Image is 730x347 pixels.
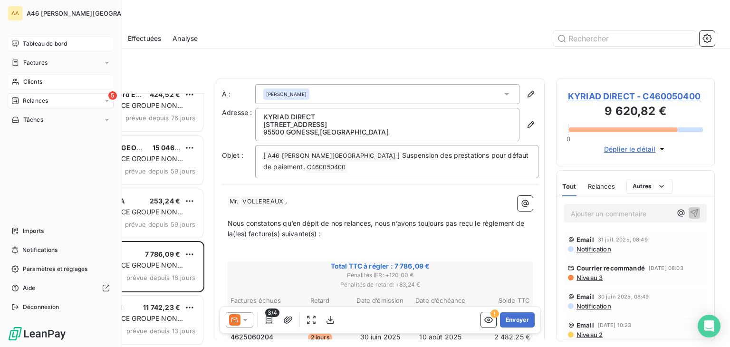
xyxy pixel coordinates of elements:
td: 30 juin 2025 [351,332,410,342]
span: Relances [23,96,48,105]
th: Factures échues [230,296,289,306]
span: Factures [23,58,48,67]
div: Open Intercom Messenger [698,315,720,337]
span: 424,52 € [150,90,180,98]
div: AA [8,6,23,21]
span: Total TTC à régler : 7 786,09 € [229,261,531,271]
span: C460050400 [306,162,347,173]
td: 10 août 2025 [411,332,470,342]
span: prévue depuis 59 jours [125,167,195,175]
img: Logo LeanPay [8,326,67,341]
span: Notifications [22,246,58,254]
span: Notification [576,302,611,310]
span: Niveau 3 [576,274,603,281]
a: Factures [8,55,114,70]
span: Clients [23,77,42,86]
span: 2 jours [308,333,332,342]
button: Autres [626,179,672,194]
span: Effectuées [128,34,162,43]
a: Clients [8,74,114,89]
span: Email [576,293,594,300]
span: Tâches [23,116,43,124]
span: 15 046,29 € [153,144,192,152]
a: Imports [8,223,114,239]
span: Tableau de bord [23,39,67,48]
span: Adresse : [222,108,252,116]
span: PLAN DE RELANCE GROUPE NON AUTOMATIQUE [68,261,183,279]
button: Déplier le détail [601,144,670,154]
span: PLAN DE RELANCE GROUPE NON AUTOMATIQUE [68,101,183,119]
button: Envoyer [500,312,535,328]
span: Niveau 2 [576,331,603,338]
span: prévue depuis 18 jours [126,274,195,281]
span: Pénalités de retard : + 83,24 € [229,280,531,289]
h3: 9 620,82 € [568,103,703,122]
span: SARL AIROTEL - GEOGRAPHOTEL [67,144,178,152]
span: 253,24 € [150,197,180,205]
a: Tableau de bord [8,36,114,51]
span: 30 juin 2025, 08:49 [598,294,649,299]
a: Aide [8,280,114,296]
th: Date d’émission [351,296,410,306]
span: 31 juil. 2025, 08:49 [598,237,648,242]
span: A46 [PERSON_NAME][GEOGRAPHIC_DATA] [27,10,158,17]
a: Tâches [8,112,114,127]
th: Retard [290,296,350,306]
span: Mr. [228,196,240,207]
span: PLAN DE RELANCE GROUPE NON AUTOMATIQUE [68,154,183,172]
span: 0 [567,135,570,143]
label: À : [222,89,255,99]
span: 4625060204 [231,332,274,342]
span: Tout [562,183,576,190]
span: A46 [PERSON_NAME][GEOGRAPHIC_DATA] [266,151,397,162]
span: Notification [576,245,611,253]
span: Email [576,236,594,243]
span: [DATE] 10:23 [598,322,632,328]
span: Analyse [173,34,198,43]
span: VOLLEREAUX [241,196,285,207]
p: KYRIAD DIRECT [263,113,511,121]
span: Déconnexion [23,303,59,311]
span: 7 786,09 € [145,250,181,258]
span: prévue depuis 59 jours [125,221,195,228]
span: KYRIAD DIRECT - C460050400 [568,90,703,103]
span: Paramètres et réglages [23,265,87,273]
span: Relances [588,183,615,190]
span: 5 [108,91,117,100]
span: prévue depuis 76 jours [125,114,195,122]
a: 5Relances [8,93,114,108]
span: [ [263,151,266,159]
span: Imports [23,227,44,235]
span: Aide [23,284,36,292]
span: ] Suspension des prestations pour défaut de paiement. [263,151,530,171]
p: 95500 GONESSE , [GEOGRAPHIC_DATA] [263,128,511,136]
th: Solde TTC [471,296,530,306]
span: Courrier recommandé [576,264,645,272]
span: 3/4 [265,308,279,317]
span: PLAN DE RELANCE GROUPE NON AUTOMATIQUE [68,208,183,225]
span: Pénalités IFR : + 120,00 € [229,271,531,280]
span: [DATE] 08:03 [649,265,683,271]
input: Rechercher [553,31,696,46]
td: 2 482,25 € [471,332,530,342]
span: [PERSON_NAME] [266,91,307,97]
span: Déplier le détail [604,144,656,154]
span: PLAN DE RELANCE GROUPE NON AUTOMATIQUE [68,314,183,332]
a: Paramètres et réglages [8,261,114,277]
th: Date d’échéance [411,296,470,306]
span: prévue depuis 13 jours [126,327,195,335]
p: [STREET_ADDRESS] [263,121,511,128]
div: grid [46,93,204,347]
span: 11 742,23 € [143,303,180,311]
span: Nous constatons qu’en dépit de nos relances, nous n’avons toujours pas reçu le règlement de la(le... [228,219,527,238]
span: , [285,197,287,205]
span: Objet : [222,151,243,159]
span: Email [576,321,594,329]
